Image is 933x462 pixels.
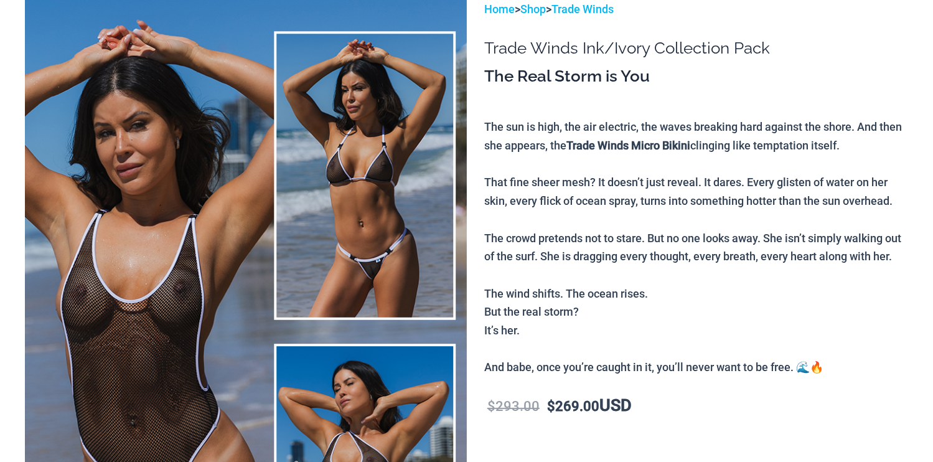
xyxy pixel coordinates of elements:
[484,39,908,58] h1: Trade Winds Ink/Ivory Collection Pack
[484,66,908,87] h3: The Real Storm is You
[484,397,908,416] p: USD
[547,398,555,414] span: $
[487,398,495,414] span: $
[566,139,690,152] b: Trade Winds Micro Bikini
[520,2,546,16] a: Shop
[551,2,614,16] a: Trade Winds
[484,118,908,377] p: The sun is high, the air electric, the waves breaking hard against the shore. And then she appear...
[484,2,515,16] a: Home
[487,398,540,414] bdi: 293.00
[547,398,599,414] bdi: 269.00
